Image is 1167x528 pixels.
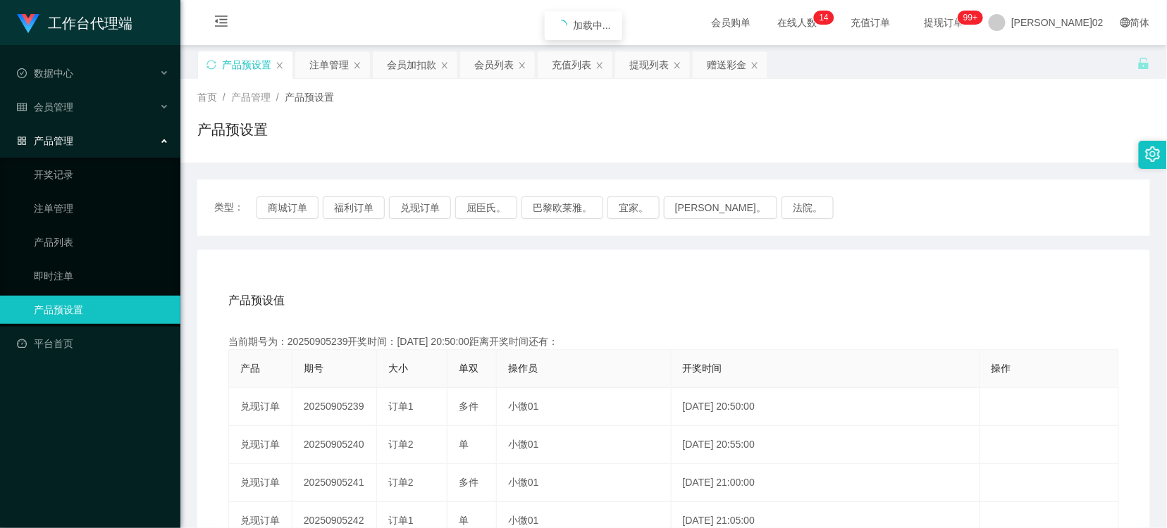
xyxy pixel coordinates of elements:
[229,388,292,426] td: 兑现订单
[440,61,449,70] i: 图标： 关闭
[214,196,257,219] span: 类型：
[751,61,759,70] i: 图标： 关闭
[197,1,245,46] i: 图标： menu-fold
[228,334,1119,349] div: 当前期号为：20250905239开奖时间：[DATE] 20:50:00距离开奖时间还有：
[672,464,980,502] td: [DATE] 21:00:00
[673,61,681,70] i: 图标： 关闭
[629,51,669,78] div: 提现列表
[851,17,890,28] font: 充值订单
[17,102,27,112] i: 图标： table
[17,136,27,146] i: 图标： AppStore-O
[34,194,169,222] a: 注单管理
[1137,57,1150,70] i: 图标： 解锁
[197,92,217,103] span: 首页
[292,426,377,464] td: 20250905240
[309,51,349,78] div: 注单管理
[497,388,672,426] td: 小微01
[474,51,514,78] div: 会员列表
[34,68,73,79] font: 数据中心
[459,515,469,526] span: 单
[782,196,834,219] button: 法院。
[276,92,279,103] span: /
[388,515,414,526] span: 订单1
[231,92,271,103] span: 产品管理
[518,61,526,70] i: 图标： 关闭
[672,388,980,426] td: [DATE] 20:50:00
[607,196,660,219] button: 宜家。
[459,363,478,374] span: 单双
[552,51,591,78] div: 充值列表
[924,17,963,28] font: 提现订单
[34,161,169,189] a: 开奖记录
[459,401,478,412] span: 多件
[672,426,980,464] td: [DATE] 20:55:00
[388,401,414,412] span: 订单1
[17,14,39,34] img: logo.9652507e.png
[573,20,611,31] span: 加载中...
[521,196,603,219] button: 巴黎欧莱雅。
[17,17,132,28] a: 工作台代理端
[814,11,834,25] sup: 14
[48,1,132,46] h1: 工作台代理端
[285,92,334,103] span: 产品预设置
[304,363,323,374] span: 期号
[595,61,604,70] i: 图标： 关闭
[257,196,319,219] button: 商城订单
[34,296,169,324] a: 产品预设置
[459,477,478,488] span: 多件
[497,426,672,464] td: 小微01
[992,363,1011,374] span: 操作
[820,11,825,25] p: 1
[777,17,817,28] font: 在线人数
[388,363,408,374] span: 大小
[497,464,672,502] td: 小微01
[1120,18,1130,27] i: 图标： global
[824,11,829,25] p: 4
[292,464,377,502] td: 20250905241
[229,426,292,464] td: 兑现订单
[683,363,722,374] span: 开奖时间
[1145,146,1161,162] i: 图标： 设置
[34,228,169,256] a: 产品列表
[34,135,73,146] font: 产品管理
[223,92,226,103] span: /
[389,196,451,219] button: 兑现订单
[387,51,436,78] div: 会员加扣款
[17,68,27,78] i: 图标： check-circle-o
[707,51,746,78] div: 赠送彩金
[228,292,285,309] span: 产品预设值
[388,477,414,488] span: 订单2
[240,363,260,374] span: 产品
[1130,17,1150,28] font: 简体
[508,363,538,374] span: 操作员
[222,51,271,78] div: 产品预设置
[292,388,377,426] td: 20250905239
[455,196,517,219] button: 屈臣氏。
[459,439,469,450] span: 单
[276,61,284,70] i: 图标： 关闭
[229,464,292,502] td: 兑现订单
[34,101,73,113] font: 会员管理
[17,329,169,358] a: 图标： 仪表板平台首页
[34,262,169,290] a: 即时注单
[197,119,268,140] h1: 产品预设置
[388,439,414,450] span: 订单2
[664,196,777,219] button: [PERSON_NAME]。
[556,20,567,31] i: 图标： 正在加载
[958,11,983,25] sup: 1089
[323,196,385,219] button: 福利订单
[353,61,362,70] i: 图标： 关闭
[206,60,216,70] i: 图标： 同步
